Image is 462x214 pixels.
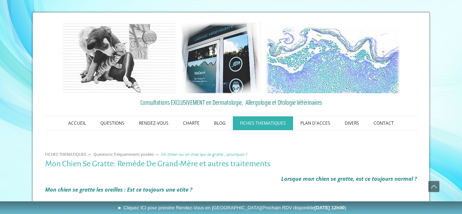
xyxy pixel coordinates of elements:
span: Questions fréquemment posées [93,151,154,157]
h1: Mon Chien Se Gratte: Remède De Grand-Mère et autres traitements [45,159,417,168]
a: QUESTIONS [93,116,132,130]
span: FICHES THEMATIQUES [45,151,86,157]
a: FICHES THEMATIQUES [233,116,293,130]
a: Un chien ou un chat qui se gratte , pourquoi ? [159,151,249,157]
a: ACCUEIL [61,116,93,130]
a: PLAN D'ACCES [293,116,337,130]
span: ► Cliquez ICI pour prendre Rendez-Vous en [GEOGRAPHIC_DATA] [117,205,346,210]
a: BLOG [207,116,233,130]
em: Mon chien se gratte les oreilles : Est ce toujours une otite ? [45,186,192,193]
a: Questions fréquemment posées [92,151,156,157]
a: Défiler vers le haut [428,181,440,192]
a: RENDEZ-VOUS [132,116,176,130]
a: CHARTE [176,116,207,130]
em: Lorsque mon chien se gratte, est ce toujours normal ? [281,175,417,182]
b: [DATE] 12h00 [314,205,345,210]
a: FICHES THEMATIQUES [43,151,88,157]
a: DIVERS [337,116,366,130]
span: Un chien ou un chat qui se gratte , pourquoi ? [161,151,248,157]
span: (Prochain RDV disponible ) [261,205,346,210]
a: CONTACT [366,116,401,130]
a: Consultations EXCLUSIVEMENT en Dermatologie, Allergologie et Otologie Vétérinaires [45,97,417,108]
